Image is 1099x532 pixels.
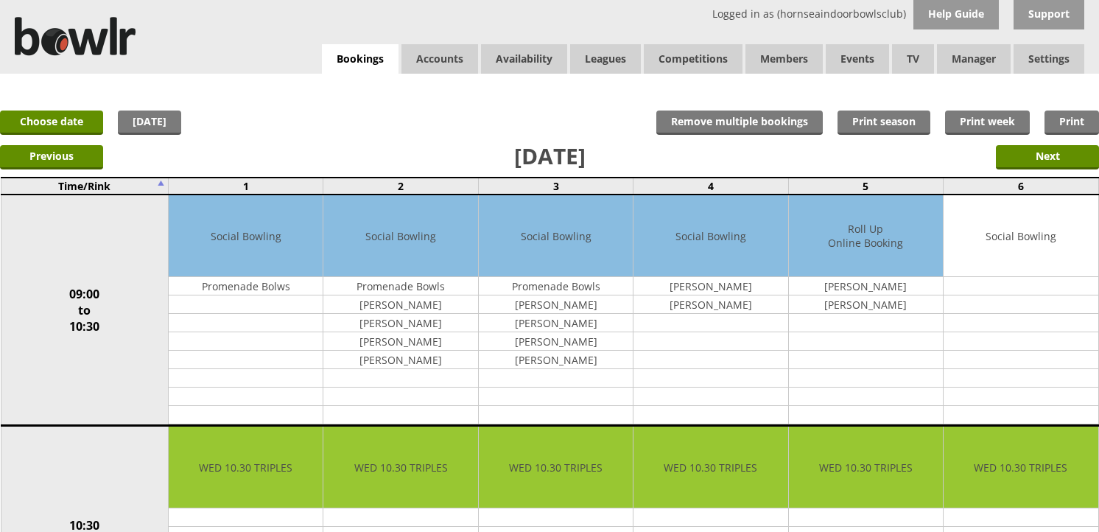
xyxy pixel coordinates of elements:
[633,427,787,508] td: WED 10.30 TRIPLES
[789,427,943,508] td: WED 10.30 TRIPLES
[481,44,567,74] a: Availability
[826,44,889,74] a: Events
[479,295,633,314] td: [PERSON_NAME]
[479,427,633,508] td: WED 10.30 TRIPLES
[789,277,943,295] td: [PERSON_NAME]
[478,178,633,195] td: 3
[479,195,633,277] td: Social Bowling
[479,277,633,295] td: Promenade Bowls
[656,111,823,135] input: Remove multiple bookings
[1,178,169,195] td: Time/Rink
[169,427,323,508] td: WED 10.30 TRIPLES
[1014,44,1084,74] span: Settings
[788,178,943,195] td: 5
[944,195,1098,277] td: Social Bowling
[322,44,398,74] a: Bookings
[323,277,477,295] td: Promenade Bowls
[838,111,930,135] a: Print season
[323,195,477,277] td: Social Bowling
[479,332,633,351] td: [PERSON_NAME]
[1,195,169,426] td: 09:00 to 10:30
[1044,111,1099,135] a: Print
[479,351,633,369] td: [PERSON_NAME]
[892,44,934,74] span: TV
[323,295,477,314] td: [PERSON_NAME]
[323,332,477,351] td: [PERSON_NAME]
[944,178,1098,195] td: 6
[401,44,478,74] span: Accounts
[323,178,478,195] td: 2
[169,178,323,195] td: 1
[118,111,181,135] a: [DATE]
[323,427,477,508] td: WED 10.30 TRIPLES
[937,44,1011,74] span: Manager
[944,427,1098,508] td: WED 10.30 TRIPLES
[633,195,787,277] td: Social Bowling
[789,195,943,277] td: Roll Up Online Booking
[479,314,633,332] td: [PERSON_NAME]
[789,295,943,314] td: [PERSON_NAME]
[169,277,323,295] td: Promenade Bolws
[996,145,1099,169] input: Next
[633,277,787,295] td: [PERSON_NAME]
[644,44,742,74] a: Competitions
[323,314,477,332] td: [PERSON_NAME]
[945,111,1030,135] a: Print week
[633,295,787,314] td: [PERSON_NAME]
[745,44,823,74] span: Members
[169,195,323,277] td: Social Bowling
[633,178,788,195] td: 4
[323,351,477,369] td: [PERSON_NAME]
[570,44,641,74] a: Leagues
